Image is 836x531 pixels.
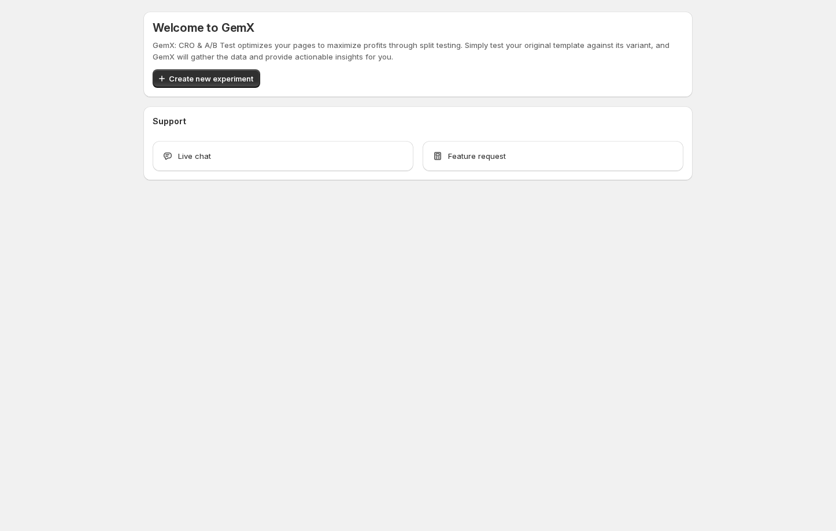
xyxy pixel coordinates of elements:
h3: Support [153,116,186,127]
span: Live chat [178,150,211,162]
h5: Welcome to GemX [153,21,254,35]
span: Create new experiment [169,73,253,84]
button: Create new experiment [153,69,260,88]
span: Feature request [448,150,506,162]
p: GemX: CRO & A/B Test optimizes your pages to maximize profits through split testing. Simply test ... [153,39,683,62]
